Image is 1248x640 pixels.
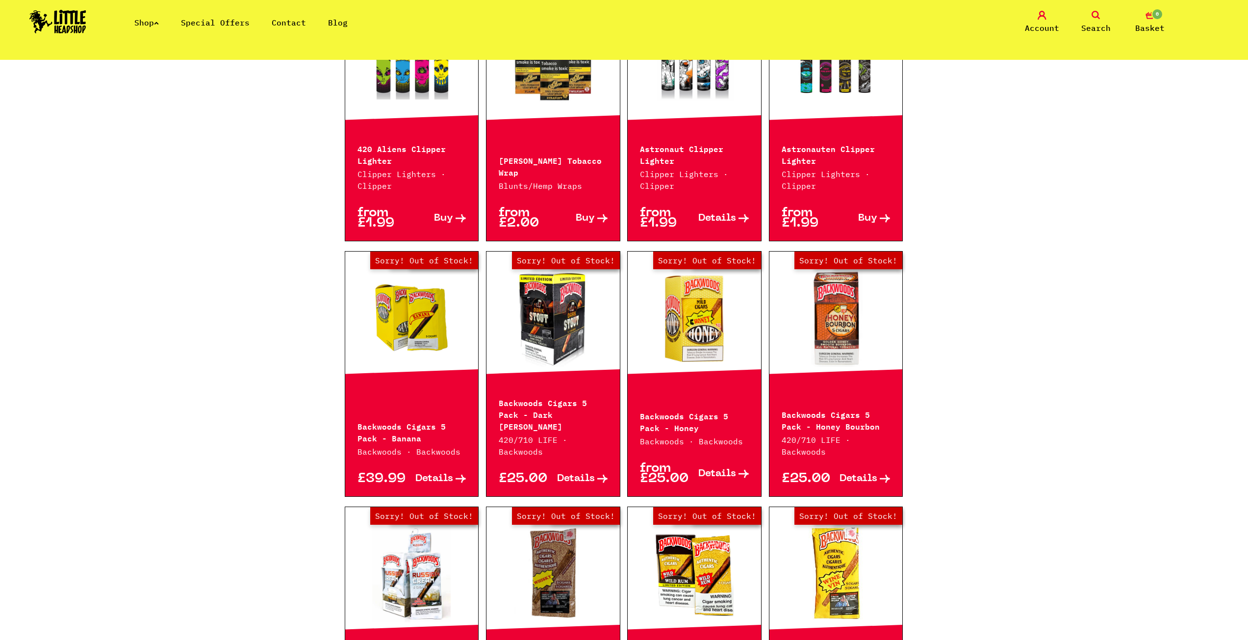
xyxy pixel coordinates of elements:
a: Details [694,463,749,484]
span: Details [840,474,877,484]
p: Clipper Lighters · Clipper [357,168,466,192]
p: from £1.99 [640,208,694,229]
p: from £1.99 [357,208,412,229]
p: £25.00 [782,474,836,484]
span: Account [1025,22,1059,34]
a: Buy [411,208,466,229]
span: Sorry! Out of Stock! [794,507,902,525]
p: Clipper Lighters · Clipper [782,168,891,192]
a: Details [694,208,749,229]
span: Sorry! Out of Stock! [370,252,478,269]
span: Sorry! Out of Stock! [653,507,761,525]
span: Sorry! Out of Stock! [512,507,620,525]
p: Astronaut Clipper Lighter [640,142,749,166]
span: Buy [858,213,877,224]
a: Details [411,474,466,484]
p: Backwoods Cigars 5 Pack - Honey [640,410,749,433]
span: Sorry! Out of Stock! [653,252,761,269]
p: 420 Aliens Clipper Lighter [357,142,466,166]
img: Little Head Shop Logo [29,10,86,33]
a: Details [836,474,891,484]
p: 420/710 LIFE · Backwoods [782,434,891,458]
p: £25.00 [499,474,553,484]
a: Out of Stock Hurry! Low Stock Sorry! Out of Stock! [486,269,620,367]
span: Sorry! Out of Stock! [370,507,478,525]
p: from £25.00 [640,463,694,484]
p: Backwoods · Backwoods [640,435,749,447]
p: Astronauten Clipper Lighter [782,142,891,166]
a: 0 Basket [1125,11,1174,34]
a: Blog [328,18,348,27]
span: 0 [1151,8,1163,20]
p: Backwoods Cigars 5 Pack - Honey Bourbon [782,408,891,432]
a: Special Offers [181,18,250,27]
span: Basket [1135,22,1165,34]
span: Sorry! Out of Stock! [512,252,620,269]
p: 420/710 LIFE · Backwoods [499,434,608,458]
span: Buy [576,213,595,224]
span: Details [557,474,595,484]
span: Search [1081,22,1111,34]
a: Out of Stock Hurry! Low Stock Sorry! Out of Stock! [628,524,761,622]
p: from £1.99 [782,208,836,229]
p: Backwoods Cigars 5 Pack - Banana [357,420,466,443]
a: Out of Stock Hurry! Low Stock Sorry! Out of Stock! [486,524,620,622]
a: Out of Stock Hurry! Low Stock Sorry! Out of Stock! [769,269,903,367]
a: Out of Stock Hurry! Low Stock Sorry! Out of Stock! [345,269,479,367]
span: Details [415,474,453,484]
a: Contact [272,18,306,27]
p: Blunts/Hemp Wraps [499,180,608,192]
p: £39.99 [357,474,412,484]
span: Buy [434,213,453,224]
a: Buy [553,208,608,229]
a: Search [1071,11,1121,34]
span: Details [698,469,736,479]
a: Out of Stock Hurry! Low Stock Sorry! Out of Stock! [628,269,761,367]
span: Sorry! Out of Stock! [794,252,902,269]
a: Out of Stock Hurry! Low Stock Sorry! Out of Stock! [769,524,903,622]
p: [PERSON_NAME] Tobacco Wrap [499,154,608,178]
p: from £2.00 [499,208,553,229]
p: Backwoods · Backwoods [357,446,466,458]
a: Buy [836,208,891,229]
a: Out of Stock Hurry! Low Stock Sorry! Out of Stock! [628,15,761,113]
span: Details [698,213,736,224]
p: Backwoods Cigars 5 Pack - Dark [PERSON_NAME] [499,396,608,432]
p: Clipper Lighters · Clipper [640,168,749,192]
a: Shop [134,18,159,27]
a: Out of Stock Hurry! Low Stock Sorry! Out of Stock! [345,524,479,622]
a: Details [553,474,608,484]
